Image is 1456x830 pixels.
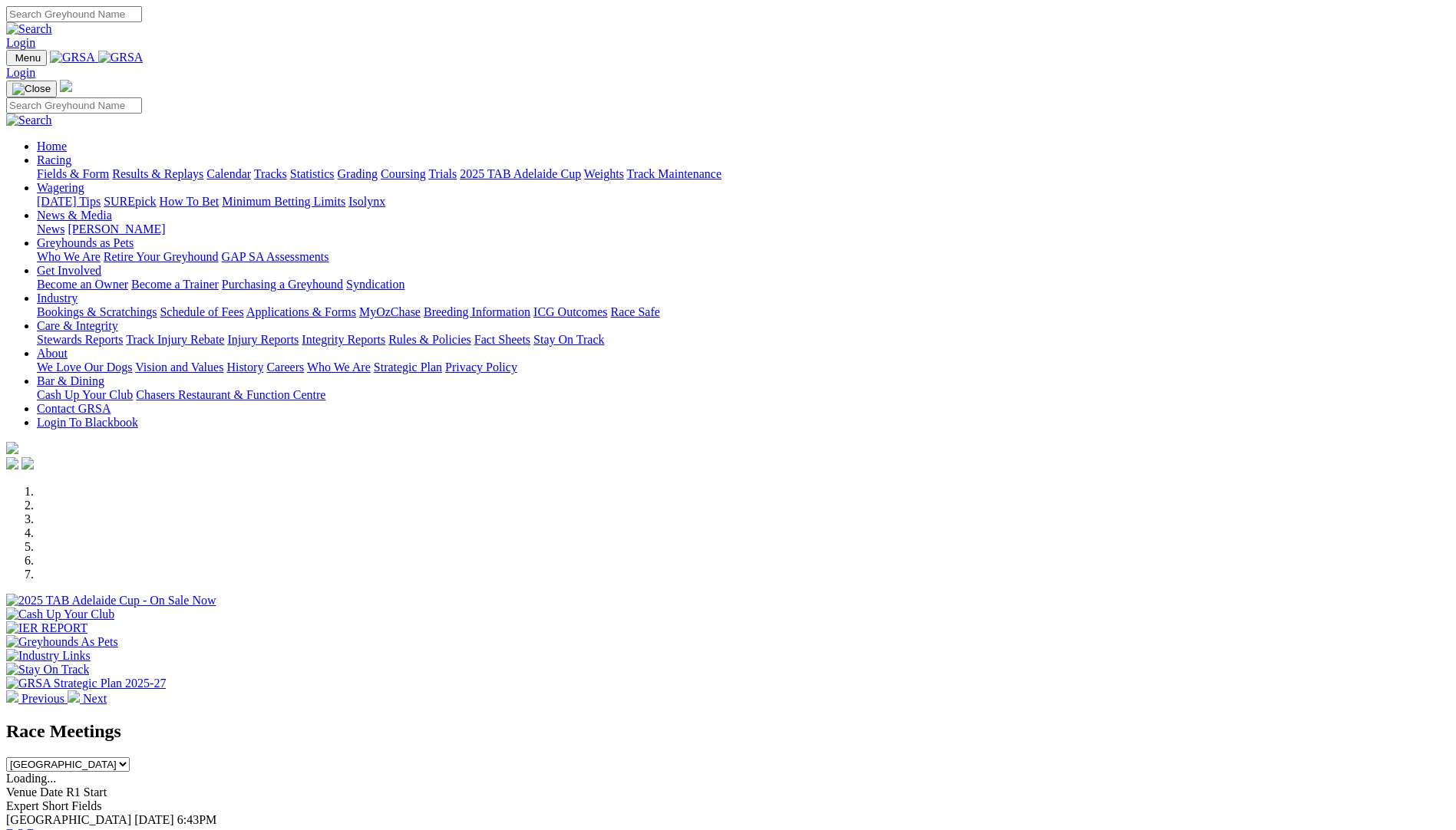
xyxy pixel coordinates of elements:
[37,140,67,153] a: Home
[290,167,335,180] a: Statistics
[374,361,442,374] a: Strategic Plan
[98,51,144,64] img: GRSA
[126,333,224,346] a: Track Injury Rebate
[37,195,1450,209] div: Wagering
[60,80,72,92] img: logo-grsa-white.png
[37,333,1450,347] div: Care & Integrity
[37,264,101,277] a: Get Involved
[37,167,109,180] a: Fields & Form
[37,402,111,415] a: Contact GRSA
[37,388,1450,402] div: Bar & Dining
[68,222,165,235] a: [PERSON_NAME]
[37,153,71,166] a: Racing
[37,319,118,332] a: Care & Integrity
[6,621,87,635] img: IER REPORT
[21,692,64,705] span: Previous
[445,361,517,374] a: Privacy Policy
[134,813,174,826] span: [DATE]
[610,305,659,318] a: Race Safe
[37,305,157,318] a: Bookings & Scratchings
[131,278,219,291] a: Become a Trainer
[37,250,101,263] a: Who We Are
[21,457,34,469] img: twitter.svg
[6,786,37,799] span: Venue
[37,374,104,387] a: Bar & Dining
[6,36,35,49] a: Login
[68,692,107,705] a: Next
[6,442,18,454] img: logo-grsa-white.png
[37,305,1450,319] div: Industry
[348,195,385,208] a: Isolynx
[135,361,223,374] a: Vision and Values
[584,167,624,180] a: Weights
[160,305,243,318] a: Schedule of Fees
[302,333,385,346] a: Integrity Reports
[6,608,114,621] img: Cash Up Your Club
[6,692,68,705] a: Previous
[68,690,80,703] img: chevron-right-pager-white.svg
[15,52,41,64] span: Menu
[37,361,132,374] a: We Love Our Dogs
[6,721,1450,742] h2: Race Meetings
[627,167,721,180] a: Track Maintenance
[428,167,457,180] a: Trials
[6,677,166,690] img: GRSA Strategic Plan 2025-27
[222,195,345,208] a: Minimum Betting Limits
[40,786,63,799] span: Date
[37,416,138,429] a: Login To Blackbook
[6,50,47,66] button: Toggle navigation
[338,167,378,180] a: Grading
[6,97,142,114] input: Search
[346,278,404,291] a: Syndication
[6,66,35,79] a: Login
[533,333,604,346] a: Stay On Track
[222,278,343,291] a: Purchasing a Greyhound
[66,786,107,799] span: R1 Start
[37,250,1450,264] div: Greyhounds as Pets
[37,347,68,360] a: About
[227,333,299,346] a: Injury Reports
[37,167,1450,181] div: Racing
[6,457,18,469] img: facebook.svg
[6,690,18,703] img: chevron-left-pager-white.svg
[6,22,52,36] img: Search
[37,195,101,208] a: [DATE] Tips
[104,250,219,263] a: Retire Your Greyhound
[388,333,471,346] a: Rules & Policies
[226,361,263,374] a: History
[37,181,84,194] a: Wagering
[104,195,156,208] a: SUREpick
[307,361,371,374] a: Who We Are
[37,333,123,346] a: Stewards Reports
[533,305,607,318] a: ICG Outcomes
[136,388,325,401] a: Chasers Restaurant & Function Centre
[6,813,131,826] span: [GEOGRAPHIC_DATA]
[37,278,128,291] a: Become an Owner
[6,81,57,97] button: Toggle navigation
[381,167,426,180] a: Coursing
[177,813,217,826] span: 6:43PM
[6,6,142,22] input: Search
[71,799,101,812] span: Fields
[112,167,203,180] a: Results & Replays
[6,114,52,127] img: Search
[6,663,89,677] img: Stay On Track
[6,772,56,785] span: Loading...
[246,305,356,318] a: Applications & Forms
[6,594,216,608] img: 2025 TAB Adelaide Cup - On Sale Now
[37,222,64,235] a: News
[37,388,133,401] a: Cash Up Your Club
[424,305,530,318] a: Breeding Information
[6,799,39,812] span: Expert
[42,799,69,812] span: Short
[266,361,304,374] a: Careers
[83,692,107,705] span: Next
[37,278,1450,291] div: Get Involved
[37,291,78,305] a: Industry
[6,649,91,663] img: Industry Links
[37,209,112,222] a: News & Media
[37,361,1450,374] div: About
[359,305,421,318] a: MyOzChase
[160,195,220,208] a: How To Bet
[460,167,581,180] a: 2025 TAB Adelaide Cup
